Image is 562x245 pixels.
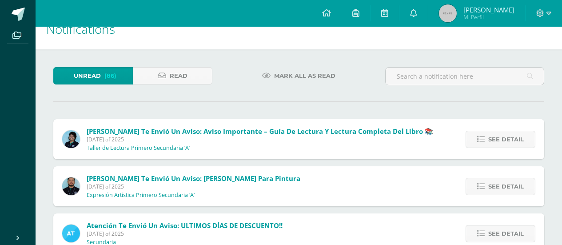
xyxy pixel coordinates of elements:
img: d57e07c1bc35c907652cefc5b06cc8a1.png [62,130,80,148]
span: Notifications [46,20,115,37]
span: [DATE] of 2025 [87,230,283,237]
span: See detail [488,225,524,242]
span: [DATE] of 2025 [87,183,300,190]
img: 45x45 [439,4,457,22]
a: Mark all as read [251,67,347,84]
p: Taller de Lectura Primero Secundaria ‘A’ [87,145,190,152]
span: See detail [488,178,524,195]
span: See detail [488,131,524,148]
span: [PERSON_NAME] te envió un aviso: [PERSON_NAME] para pintura [87,174,300,183]
a: Unread(86) [53,67,133,84]
img: 9f25a704c7e525b5c9fe1d8c113699e7.png [62,177,80,195]
a: Read [133,67,212,84]
span: Unread [74,68,101,84]
span: (86) [104,68,116,84]
span: Mark all as read [274,68,335,84]
span: Atención te envió un aviso: ULTIMOS DÍAS DE DESCUENTO!! [87,221,283,230]
input: Search a notification here [386,68,544,85]
p: Expresión Artística Primero Secundaria ‘A’ [87,192,195,199]
span: [PERSON_NAME] [463,5,514,14]
span: Mi Perfil [463,13,514,21]
span: Read [170,68,187,84]
img: 9fc725f787f6a993fc92a288b7a8b70c.png [62,225,80,242]
span: [DATE] of 2025 [87,136,433,143]
span: [PERSON_NAME] te envió un aviso: Aviso importante – Guía de lectura y lectura completa del libro 📚 [87,127,433,136]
